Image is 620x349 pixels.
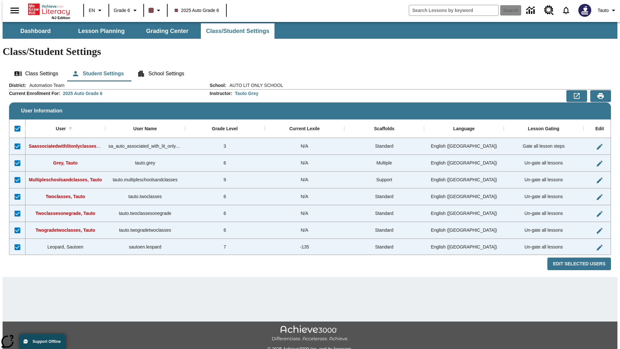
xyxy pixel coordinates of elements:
[86,5,107,16] button: Language: EN, Select a language
[28,3,70,16] a: Home
[409,5,498,16] input: search field
[185,138,265,155] div: 3
[5,1,24,20] button: Open side menu
[105,205,185,222] div: tauto.twoclassesonegrade
[344,138,424,155] div: Standard
[36,211,95,216] span: Twoclassesonegrade, Tauto
[265,205,345,222] div: N/A
[206,27,269,35] span: Class/Student Settings
[265,138,345,155] div: N/A
[504,205,584,222] div: Un-gate all lessons
[105,172,185,188] div: tauto.multipleschoolsandclasses
[424,239,504,256] div: English (US)
[185,222,265,239] div: 6
[36,227,95,233] span: Twogradetwoclasses, Tauto
[114,7,130,14] span: Grade 6
[9,82,611,270] div: User Information
[69,23,134,39] button: Lesson Planning
[210,83,226,88] h2: School :
[578,4,591,17] img: Avatar
[185,188,265,205] div: 6
[226,82,283,89] span: AUTO LIT ONLY SCHOOL
[593,157,606,170] button: Edit User
[344,222,424,239] div: Standard
[9,66,611,81] div: Class/Student Settings
[504,155,584,172] div: Un-gate all lessons
[132,66,189,81] button: School Settings
[504,188,584,205] div: Un-gate all lessons
[424,155,504,172] div: English (US)
[105,188,185,205] div: tauto.twoclasses
[504,239,584,256] div: Un-gate all lessons
[53,160,78,165] span: Grey, Tauto
[111,5,141,16] button: Grade: Grade 6, Select a grade
[574,2,595,19] button: Select a new avatar
[105,138,185,155] div: sa_auto_associated_with_lit_only_classes
[566,90,587,102] button: Export to CSV
[424,138,504,155] div: English (US)
[272,325,348,342] img: Achieve3000 Differentiate Accelerate Achieve
[29,177,102,182] span: Multipleschoolsandclasses, Tauto
[3,46,617,58] h1: Class/Student Settings
[593,140,606,153] button: Edit User
[593,174,606,187] button: Edit User
[344,239,424,256] div: Standard
[133,126,157,132] div: User Name
[135,23,200,39] button: Grading Center
[9,91,60,96] h2: Current Enrollment For :
[593,191,606,204] button: Edit User
[210,91,232,96] h2: Instructor :
[185,205,265,222] div: 6
[9,83,26,88] h2: District :
[558,2,574,19] a: Notifications
[78,27,125,35] span: Lesson Planning
[590,90,611,102] button: Print Preview
[29,143,166,149] span: Saassociatedwithlitonlyclasses, Saassociatedwithlitonlyclasses
[265,155,345,172] div: N/A
[344,188,424,205] div: Standard
[598,7,609,14] span: Tauto
[9,66,63,81] button: Class Settings
[265,222,345,239] div: N/A
[63,90,102,97] div: 2025 Auto Grade 6
[56,126,66,132] div: User
[540,2,558,19] a: Resource Center, Will open in new tab
[265,239,345,256] div: -135
[344,205,424,222] div: Standard
[595,126,604,132] div: Edit
[289,126,320,132] div: Current Lexile
[265,188,345,205] div: N/A
[33,339,61,344] span: Support Offline
[3,23,68,39] button: Dashboard
[344,172,424,188] div: Support
[19,334,66,349] button: Support Offline
[185,239,265,256] div: 7
[374,126,394,132] div: Scaffolds
[212,126,238,132] div: Grade Level
[146,5,165,16] button: Class color is dark brown. Change class color
[185,155,265,172] div: 6
[67,66,129,81] button: Student Settings
[26,82,65,89] span: Automation Team
[547,258,611,270] button: Edit Selected Users
[89,7,95,14] span: EN
[424,172,504,188] div: English (US)
[146,27,188,35] span: Grading Center
[47,244,83,249] span: Leopard, Sautoen
[28,2,70,20] div: Home
[504,138,584,155] div: Gate all lesson steps
[265,172,345,188] div: N/A
[424,205,504,222] div: English (US)
[105,239,185,256] div: sautoen.leopard
[21,108,62,114] span: User Information
[593,207,606,220] button: Edit User
[504,172,584,188] div: Un-gate all lessons
[201,23,274,39] button: Class/Student Settings
[522,2,540,19] a: Data Center
[595,5,620,16] button: Profile/Settings
[20,27,51,35] span: Dashboard
[175,7,219,14] span: 2025 Auto Grade 6
[235,90,258,97] div: Tauto Grey
[424,188,504,205] div: English (US)
[105,222,185,239] div: tauto.twogradetwoclasses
